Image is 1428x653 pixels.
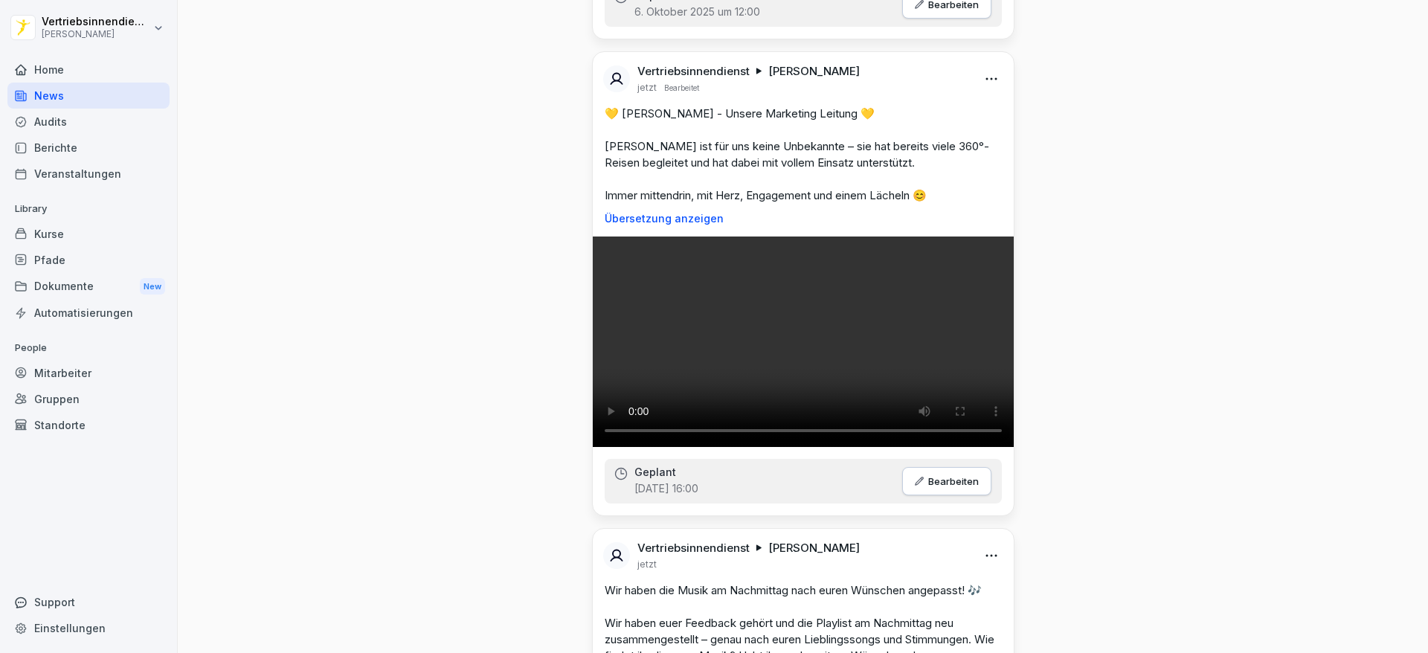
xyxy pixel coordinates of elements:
p: Vertriebsinnendienst [637,541,750,556]
p: 6. Oktober 2025 um 12:00 [634,4,760,19]
a: Veranstaltungen [7,161,170,187]
a: Automatisierungen [7,300,170,326]
a: Gruppen [7,386,170,412]
div: Dokumente [7,273,170,300]
p: [PERSON_NAME] [768,64,860,79]
button: Bearbeiten [902,467,991,495]
p: Vertriebsinnendienst [637,64,750,79]
p: jetzt [637,82,657,94]
p: [PERSON_NAME] [768,541,860,556]
p: Library [7,197,170,221]
a: Standorte [7,412,170,438]
a: Home [7,57,170,83]
p: People [7,336,170,360]
a: Einstellungen [7,615,170,641]
a: DokumenteNew [7,273,170,300]
p: [DATE] 16:00 [634,481,698,496]
a: Berichte [7,135,170,161]
p: jetzt [637,559,657,570]
p: Übersetzung anzeigen [605,213,1002,225]
a: Audits [7,109,170,135]
a: Mitarbeiter [7,360,170,386]
p: Vertriebsinnendienst [42,16,150,28]
div: New [140,278,165,295]
p: Bearbeiten [928,475,979,487]
a: Kurse [7,221,170,247]
p: 💛 [PERSON_NAME] - Unsere Marketing Leitung 💛 [PERSON_NAME] ist für uns keine Unbekannte – sie hat... [605,106,1002,204]
div: Support [7,589,170,615]
p: Bearbeitet [664,82,699,94]
a: News [7,83,170,109]
p: [PERSON_NAME] [42,29,150,39]
p: Geplant [634,466,676,478]
a: Pfade [7,247,170,273]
